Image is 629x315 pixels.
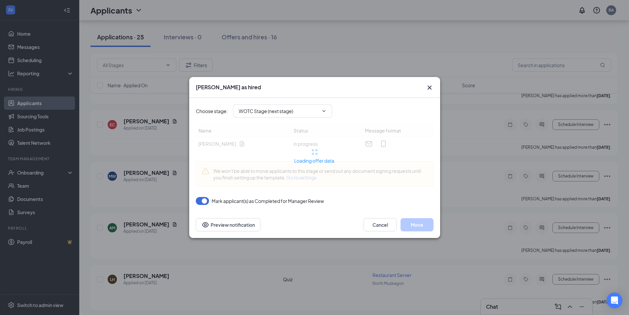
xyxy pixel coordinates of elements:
[196,218,261,231] button: Preview notificationEye
[196,107,228,115] span: Choose stage :
[196,84,261,91] h3: [PERSON_NAME] as hired
[426,84,434,92] svg: Cross
[201,221,209,229] svg: Eye
[364,218,397,231] button: Cancel
[607,293,622,308] div: Open Intercom Messenger
[426,84,434,92] button: Close
[321,108,327,114] svg: ChevronDown
[196,155,434,164] div: Loading offer data.
[401,218,434,231] button: Move
[212,197,324,205] span: Mark applicant(s) as Completed for Manager Review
